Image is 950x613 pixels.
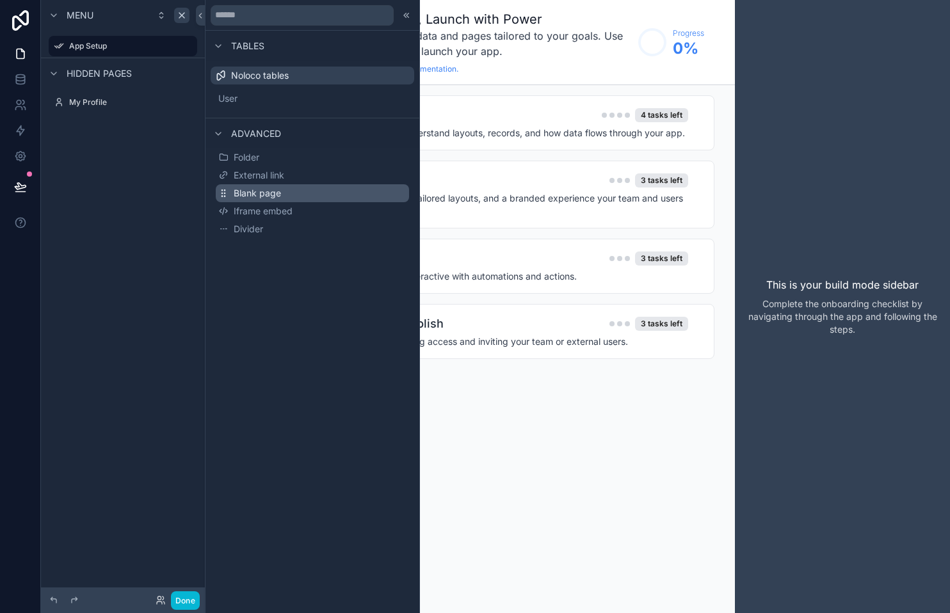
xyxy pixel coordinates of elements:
[234,223,263,235] span: Divider
[218,92,237,105] span: User
[67,67,132,80] span: Hidden pages
[745,298,940,336] p: Complete the onboarding checklist by navigating through the app and following the steps.
[216,220,409,238] button: Divider
[234,151,259,164] span: Folder
[234,205,293,218] span: Iframe embed
[216,148,409,166] button: Folder
[234,187,281,200] span: Blank page
[171,591,200,610] button: Done
[216,166,409,184] button: External link
[234,169,284,182] span: External link
[231,40,264,52] span: Tables
[225,28,632,59] h3: Your Noloco app is ready, with sample data and pages tailored to your goals. Use these steps to i...
[67,9,93,22] span: Menu
[766,277,919,292] p: This is your build mode sidebar
[216,202,409,220] button: Iframe embed
[673,28,704,38] span: Progress
[231,127,281,140] span: Advanced
[216,184,409,202] button: Blank page
[69,97,195,107] label: My Profile
[216,90,409,107] button: User
[49,36,197,56] a: App Setup
[673,38,704,59] span: 0 %
[225,10,632,28] h1: Noloco Quickstart: Build with AI, Launch with Power
[231,69,289,82] span: Noloco tables
[69,41,189,51] label: App Setup
[49,92,197,113] a: My Profile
